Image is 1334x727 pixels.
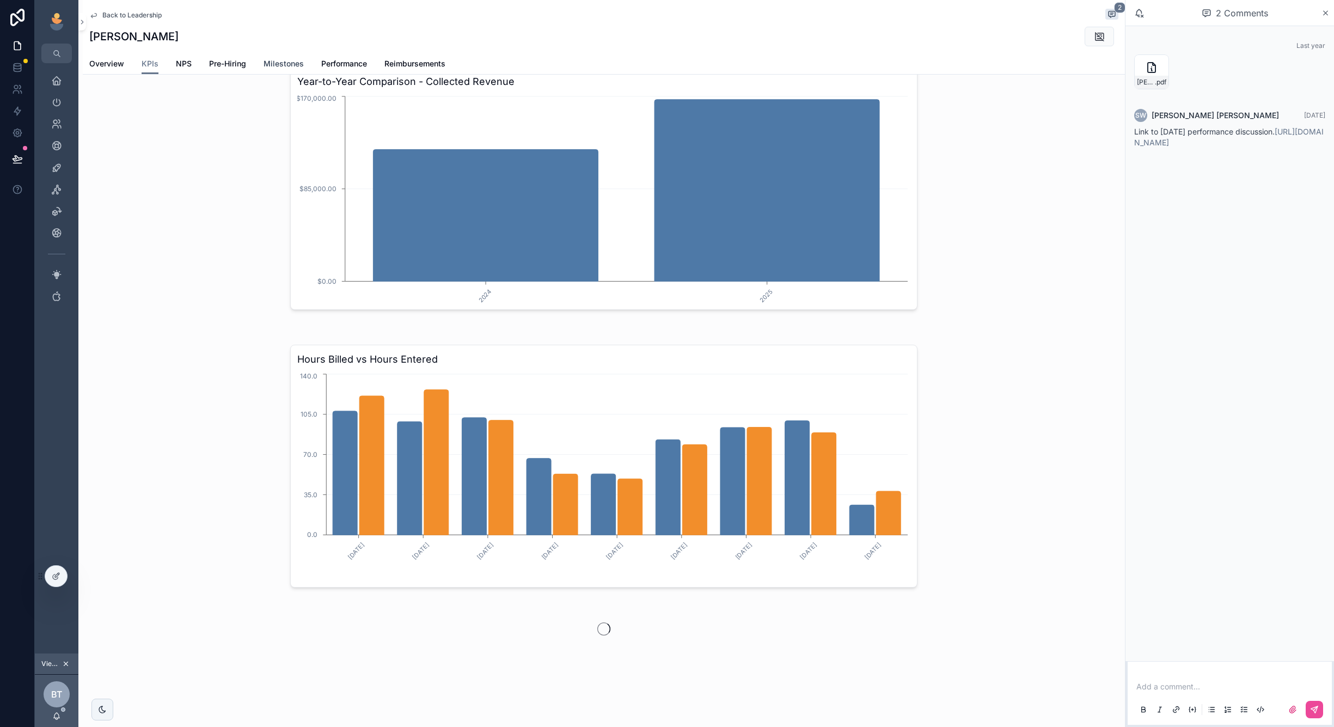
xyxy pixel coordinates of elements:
[411,541,431,561] text: [DATE]
[540,541,560,561] text: [DATE]
[605,541,625,561] text: [DATE]
[176,54,192,76] a: NPS
[1296,41,1325,50] span: Last year
[1134,127,1324,147] span: Link to [DATE] performance discussion.
[209,54,246,76] a: Pre-Hiring
[321,54,367,76] a: Performance
[264,58,304,69] span: Milestones
[297,371,910,581] div: chart
[89,54,124,76] a: Overview
[51,688,62,701] span: BT
[758,288,774,304] text: 2025
[317,277,336,285] tspan: $0.00
[1135,111,1146,120] span: SW
[303,450,317,459] tspan: 70.0
[1155,78,1166,87] span: .pdf
[296,94,336,102] tspan: $170,000.00
[1304,111,1325,119] span: [DATE]
[321,58,367,69] span: Performance
[176,58,192,69] span: NPS
[1105,9,1118,22] button: 2
[48,13,65,30] img: App logo
[301,410,317,418] tspan: 105.0
[798,541,818,561] text: [DATE]
[142,58,158,69] span: KPIs
[475,541,495,561] text: [DATE]
[41,659,60,668] span: Viewing as [PERSON_NAME]
[384,58,445,69] span: Reimbursements
[1114,2,1125,13] span: 2
[297,74,910,89] h3: Year-to-Year Comparison - Collected Revenue
[669,541,689,561] text: [DATE]
[1152,110,1279,121] span: [PERSON_NAME] [PERSON_NAME]
[264,54,304,76] a: Milestones
[384,54,445,76] a: Reimbursements
[477,288,493,304] text: 2024
[89,11,162,20] a: Back to Leadership
[89,29,179,44] h1: [PERSON_NAME]
[1137,78,1155,87] span: [PERSON_NAME]-60-Day-Review
[297,352,910,367] h3: Hours Billed vs Hours Entered
[102,11,162,20] span: Back to Leadership
[1216,7,1268,20] span: 2 Comments
[35,63,78,320] div: scrollable content
[346,541,366,561] text: [DATE]
[734,541,754,561] text: [DATE]
[307,530,317,539] tspan: 0.0
[304,491,317,499] tspan: 35.0
[142,54,158,75] a: KPIs
[89,58,124,69] span: Overview
[863,541,883,561] text: [DATE]
[209,58,246,69] span: Pre-Hiring
[299,185,336,193] tspan: $85,000.00
[300,372,317,380] tspan: 140.0
[297,94,910,303] div: chart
